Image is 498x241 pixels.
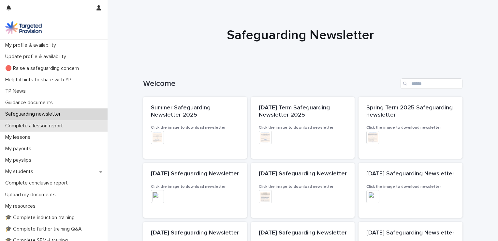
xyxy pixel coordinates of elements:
p: 🎓 Complete induction training [3,215,80,221]
span: [DATE] Safeguarding Newsletter [259,171,347,177]
a: [DATE] Safeguarding NewsletterClick the image to download newsletter [143,163,247,218]
p: 🔴 Raise a safeguarding concern [3,65,84,72]
p: My profile & availability [3,42,61,48]
span: [DATE] Safeguarding Newsletter [259,230,347,236]
span: [DATE] Safeguarding Newsletter [366,230,454,236]
p: 🎓 Complete further training Q&A [3,226,87,232]
p: Helpful hints to share with YP [3,77,77,83]
h3: Click the image to download newsletter [366,125,455,130]
h3: Click the image to download newsletter [151,184,239,189]
p: My resources [3,203,41,209]
input: Search [401,78,462,89]
a: [DATE] Safeguarding NewsletterClick the image to download newsletter [359,163,462,218]
a: [DATE] Safeguarding NewsletterClick the image to download newsletter [251,163,355,218]
span: [DATE] Term Safeguarding Newsletter 2025 [259,105,331,118]
p: My payouts [3,146,37,152]
p: My payslips [3,157,37,163]
p: Safeguarding newsletter [3,111,66,117]
p: TP News [3,88,31,94]
span: [DATE] Safeguarding Newsletter [151,230,239,236]
p: Complete conclusive report [3,180,73,186]
a: [DATE] Term Safeguarding Newsletter 2025Click the image to download newsletter [251,97,355,159]
span: [DATE] Safeguarding Newsletter [366,171,454,177]
img: M5nRWzHhSzIhMunXDL62 [5,21,42,34]
span: [DATE] Safeguarding Newsletter [151,171,239,177]
p: Upload my documents [3,192,61,198]
h3: Click the image to download newsletter [366,184,455,189]
a: Spring Term 2025 Safeguarding newsletterClick the image to download newsletter [359,97,462,159]
span: Spring Term 2025 Safeguarding newsletter [366,105,454,118]
h3: Click the image to download newsletter [151,125,239,130]
h3: Click the image to download newsletter [259,125,347,130]
h1: Welcome [143,79,398,88]
h3: Click the image to download newsletter [259,184,347,189]
p: Guidance documents [3,100,58,106]
p: My lessons [3,134,36,140]
p: My students [3,169,38,175]
p: Complete a lesson report [3,123,68,129]
h1: Safeguarding Newsletter [140,27,460,43]
span: Summer Safeguarding Newsletter 2025 [151,105,212,118]
p: Update profile & availability [3,54,71,60]
a: Summer Safeguarding Newsletter 2025Click the image to download newsletter [143,97,247,159]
